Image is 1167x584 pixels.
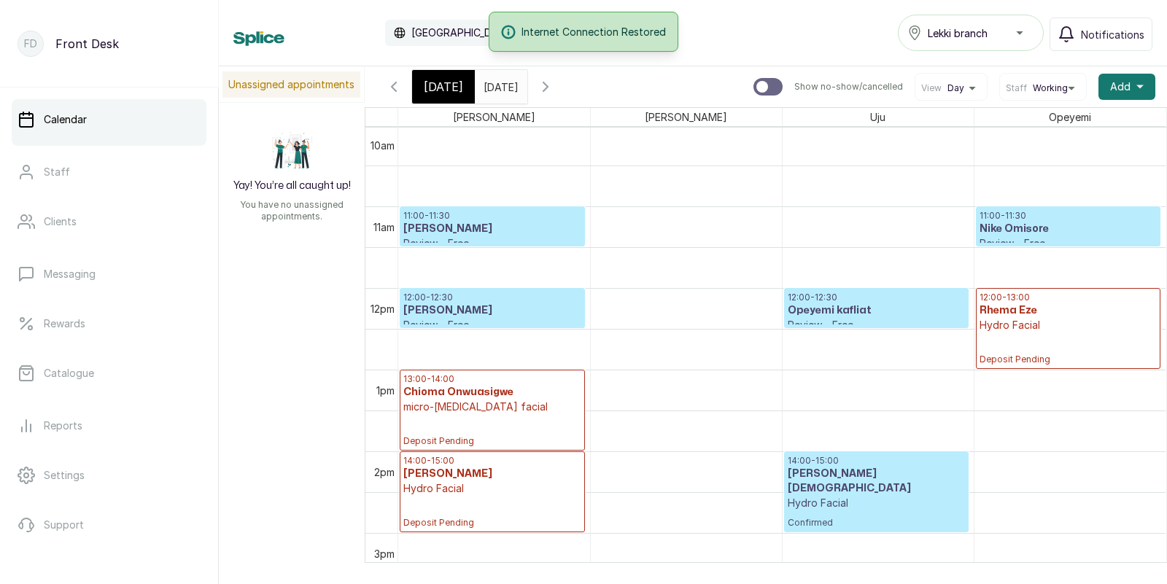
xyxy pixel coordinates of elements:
div: 11am [371,219,398,235]
span: Deposit Pending [403,435,581,447]
p: Support [44,518,84,532]
span: View [921,82,942,94]
button: Add [1098,74,1155,100]
h3: Nike Omisore [980,222,1158,236]
p: 11:00 - 11:30 [403,210,581,222]
span: Deposit Pending [980,354,1158,365]
p: Review - Free [403,236,581,251]
h3: [PERSON_NAME][DEMOGRAPHIC_DATA] [788,467,965,496]
p: Review - Free [403,318,581,332]
span: Internet Connection Restored [522,24,666,39]
p: Show no-show/cancelled [794,81,903,93]
span: [DATE] [424,78,463,96]
span: Opeyemi [1046,108,1094,126]
p: 12:00 - 13:00 [980,292,1158,303]
p: Staff [44,165,70,179]
a: Support [12,505,206,545]
a: Reports [12,405,206,446]
span: Working [1033,82,1068,94]
span: Uju [867,108,888,126]
h3: [PERSON_NAME] [403,222,581,236]
span: Staff [1006,82,1027,94]
div: 10am [368,138,398,153]
a: Calendar [12,99,206,140]
a: Messaging [12,254,206,295]
p: Review - Free [788,318,965,332]
p: Reports [44,418,82,433]
div: 3pm [371,546,398,561]
h3: Rhema Eze [980,303,1158,318]
h3: Chioma Onwuasigwe [403,385,581,400]
p: 12:00 - 12:30 [403,292,581,303]
div: [DATE] [412,70,475,104]
a: Staff [12,152,206,192]
button: ViewDay [921,82,981,94]
p: Hydro Facial [403,481,581,496]
a: Catalogue [12,353,206,394]
p: Clients [44,214,77,229]
div: 2pm [371,464,398,480]
p: micro-[MEDICAL_DATA] facial [403,400,581,414]
p: 12:00 - 12:30 [788,292,965,303]
p: Unassigned appointments [222,71,360,98]
a: Rewards [12,303,206,344]
p: Review - Free [980,236,1158,251]
span: [PERSON_NAME] [642,108,730,126]
p: Settings [44,468,85,483]
p: Hydro Facial [788,496,965,510]
div: 12pm [368,301,398,316]
h2: Yay! You’re all caught up! [233,179,351,193]
p: 14:00 - 15:00 [788,455,965,467]
span: Day [947,82,964,94]
span: Deposit Pending [403,517,581,529]
p: 13:00 - 14:00 [403,373,581,385]
div: 1pm [373,383,398,398]
span: [PERSON_NAME] [450,108,538,126]
p: You have no unassigned appointments. [228,199,356,222]
p: Hydro Facial [980,318,1158,332]
span: Add [1110,79,1131,94]
a: Clients [12,201,206,242]
p: Rewards [44,316,85,331]
h3: [PERSON_NAME] [403,467,581,481]
p: Calendar [44,112,87,127]
p: Catalogue [44,366,94,381]
a: Settings [12,455,206,496]
p: 14:00 - 15:00 [403,455,581,467]
span: Confirmed [788,517,965,529]
p: Messaging [44,267,96,281]
button: StaffWorking [1006,82,1080,94]
h3: Opeyemi kafliat [788,303,965,318]
h3: [PERSON_NAME] [403,303,581,318]
p: 11:00 - 11:30 [980,210,1158,222]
